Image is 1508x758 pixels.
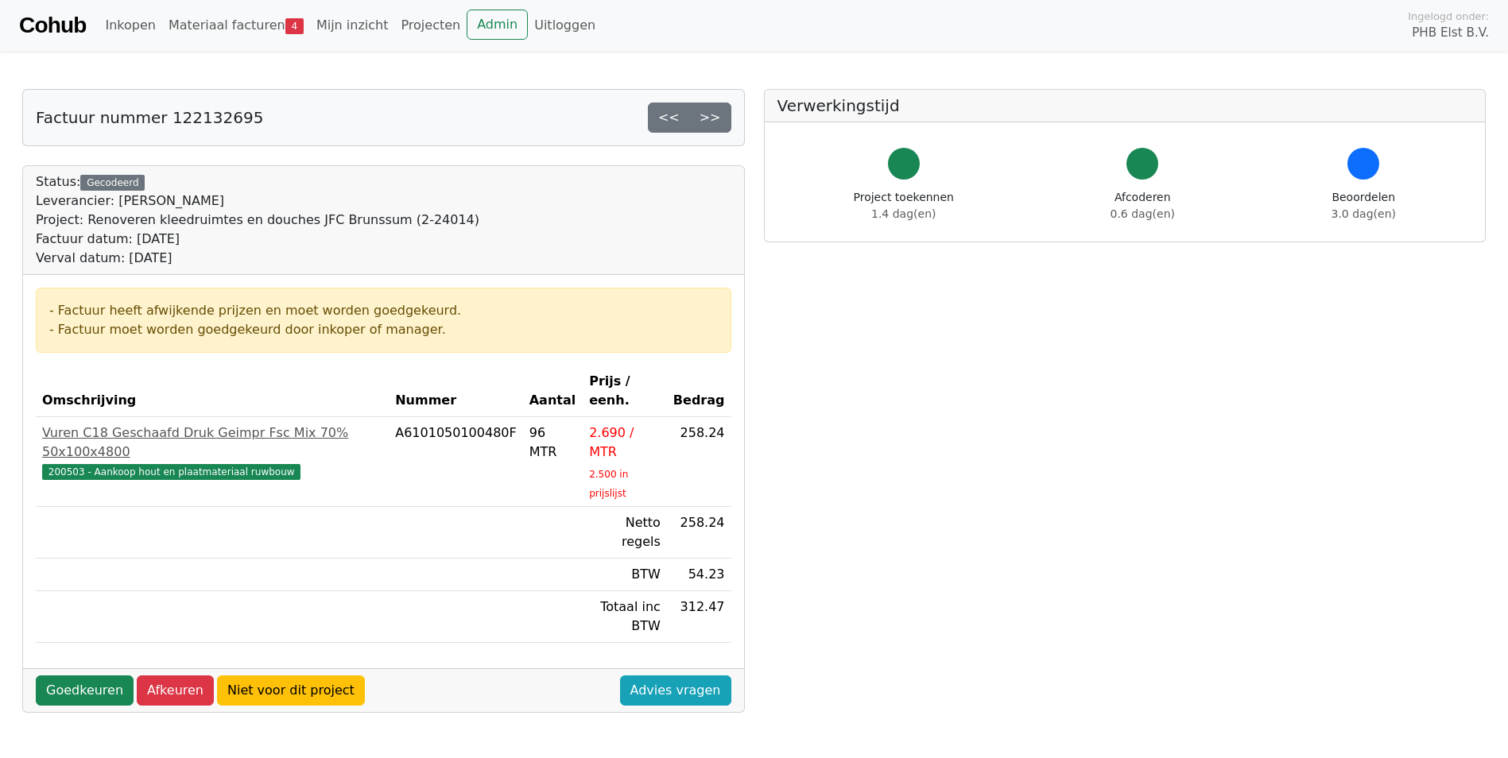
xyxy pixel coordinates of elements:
div: Afcoderen [1111,189,1175,222]
div: Project: Renoveren kleedruimtes en douches JFC Brunssum (2-24014) [36,211,479,230]
div: - Factuur moet worden goedgekeurd door inkoper of manager. [49,320,718,339]
a: Projecten [394,10,467,41]
sub: 2.500 in prijslijst [589,469,628,499]
th: Aantal [523,365,583,417]
span: 200503 - Aankoop hout en plaatmateriaal ruwbouw [42,464,300,480]
a: Mijn inzicht [310,10,395,41]
span: 3.0 dag(en) [1332,207,1396,220]
th: Nummer [389,365,522,417]
a: Admin [467,10,528,40]
th: Bedrag [667,365,731,417]
div: Leverancier: [PERSON_NAME] [36,191,479,211]
td: 258.24 [667,507,731,559]
a: >> [689,102,731,133]
div: 96 MTR [529,423,576,462]
td: BTW [583,559,667,591]
a: << [648,102,690,133]
a: Cohub [19,6,86,44]
div: Status: [36,172,479,268]
th: Prijs / eenh. [583,365,667,417]
a: Advies vragen [620,675,731,706]
td: Netto regels [583,507,667,559]
a: Inkopen [99,10,161,41]
a: Vuren C18 Geschaafd Druk Geimpr Fsc Mix 70% 50x100x4800200503 - Aankoop hout en plaatmateriaal ru... [42,423,382,481]
h5: Verwerkingstijd [777,96,1473,115]
div: Gecodeerd [80,175,145,191]
a: Afkeuren [137,675,214,706]
td: A6101050100480F [389,417,522,507]
div: Project toekennen [854,189,954,222]
span: PHB Elst B.V. [1412,24,1489,42]
td: 312.47 [667,591,731,643]
div: 2.690 / MTR [589,423,661,462]
h5: Factuur nummer 122132695 [36,108,263,127]
div: Vuren C18 Geschaafd Druk Geimpr Fsc Mix 70% 50x100x4800 [42,423,382,462]
span: 4 [285,18,304,34]
div: Beoordelen [1332,189,1396,222]
div: Factuur datum: [DATE] [36,230,479,249]
td: 54.23 [667,559,731,591]
a: Goedkeuren [36,675,134,706]
span: Ingelogd onder: [1408,9,1489,24]
td: 258.24 [667,417,731,507]
div: - Factuur heeft afwijkende prijzen en moet worden goedgekeurd. [49,301,718,320]
span: 0.6 dag(en) [1111,207,1175,220]
a: Materiaal facturen4 [162,10,310,41]
span: 1.4 dag(en) [871,207,936,220]
a: Uitloggen [528,10,602,41]
th: Omschrijving [36,365,389,417]
a: Niet voor dit project [217,675,365,706]
div: Verval datum: [DATE] [36,249,479,268]
td: Totaal inc BTW [583,591,667,643]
